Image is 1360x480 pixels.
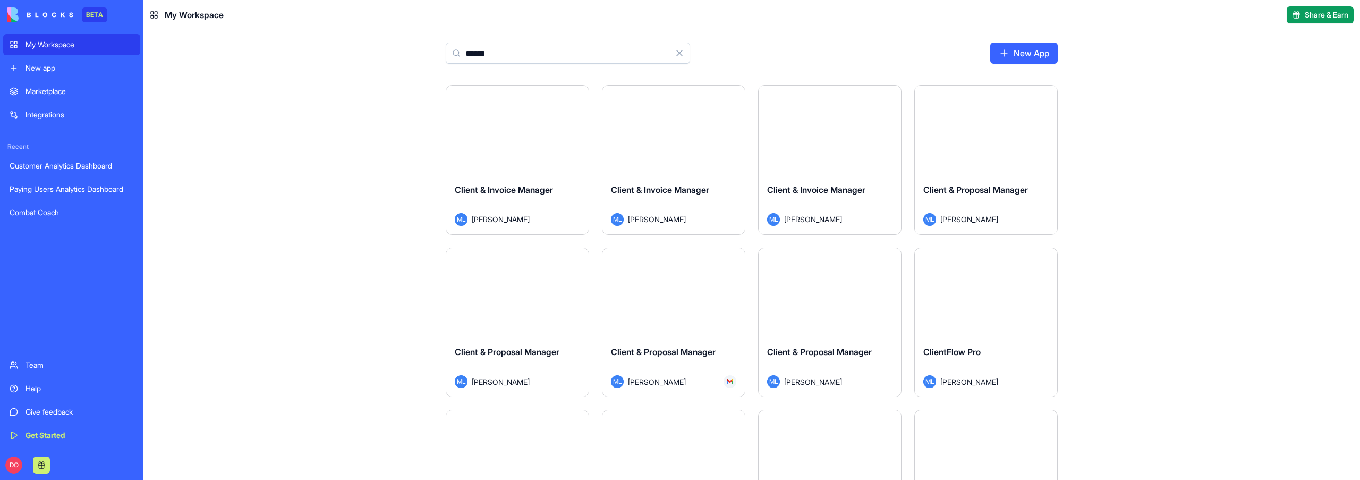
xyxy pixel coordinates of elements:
[3,425,140,446] a: Get Started
[10,161,134,171] div: Customer Analytics Dashboard
[914,85,1058,235] a: Client & Proposal ManagerML[PERSON_NAME]
[3,34,140,55] a: My Workspace
[923,184,1028,195] span: Client & Proposal Manager
[767,375,780,388] span: ML
[446,85,589,235] a: Client & Invoice ManagerML[PERSON_NAME]
[1287,6,1354,23] button: Share & Earn
[455,213,467,226] span: ML
[455,184,553,195] span: Client & Invoice Manager
[3,142,140,151] span: Recent
[602,248,745,398] a: Client & Proposal ManagerML[PERSON_NAME]
[611,347,716,357] span: Client & Proposal Manager
[455,347,559,357] span: Client & Proposal Manager
[25,86,134,97] div: Marketplace
[3,57,140,79] a: New app
[472,376,530,388] span: [PERSON_NAME]
[727,378,733,385] img: Gmail_trouth.svg
[3,179,140,200] a: Paying Users Analytics Dashboard
[923,347,981,357] span: ClientFlow Pro
[3,401,140,423] a: Give feedback
[3,378,140,399] a: Help
[628,376,686,388] span: [PERSON_NAME]
[758,248,902,398] a: Client & Proposal ManagerML[PERSON_NAME]
[7,7,73,22] img: logo
[5,457,22,474] span: DO
[767,213,780,226] span: ML
[82,7,107,22] div: BETA
[611,213,624,226] span: ML
[3,355,140,376] a: Team
[1305,10,1348,20] span: Share & Earn
[3,104,140,125] a: Integrations
[914,248,1058,398] a: ClientFlow ProML[PERSON_NAME]
[628,214,686,225] span: [PERSON_NAME]
[602,85,745,235] a: Client & Invoice ManagerML[PERSON_NAME]
[940,376,998,388] span: [PERSON_NAME]
[25,430,134,441] div: Get Started
[455,375,467,388] span: ML
[990,43,1058,64] a: New App
[25,110,134,120] div: Integrations
[940,214,998,225] span: [PERSON_NAME]
[25,383,134,394] div: Help
[25,360,134,370] div: Team
[767,347,872,357] span: Client & Proposal Manager
[669,43,690,64] button: Clear
[923,213,936,226] span: ML
[767,184,865,195] span: Client & Invoice Manager
[611,184,709,195] span: Client & Invoice Manager
[10,207,134,218] div: Combat Coach
[165,9,224,21] span: My Workspace
[758,85,902,235] a: Client & Invoice ManagerML[PERSON_NAME]
[25,39,134,50] div: My Workspace
[923,375,936,388] span: ML
[3,81,140,102] a: Marketplace
[3,202,140,223] a: Combat Coach
[446,248,589,398] a: Client & Proposal ManagerML[PERSON_NAME]
[611,375,624,388] span: ML
[3,155,140,176] a: Customer Analytics Dashboard
[7,7,107,22] a: BETA
[25,63,134,73] div: New app
[784,376,842,388] span: [PERSON_NAME]
[25,407,134,417] div: Give feedback
[10,184,134,195] div: Paying Users Analytics Dashboard
[472,214,530,225] span: [PERSON_NAME]
[784,214,842,225] span: [PERSON_NAME]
